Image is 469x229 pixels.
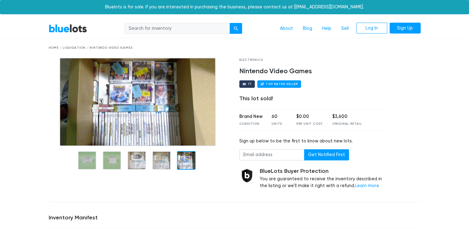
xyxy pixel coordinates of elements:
[239,138,389,145] div: Sign up below to be the first to know about new lots.
[332,122,362,126] div: Original Retail
[49,46,421,50] div: Home / Liquidation / Nintendo Video Games
[260,168,389,189] div: You are guaranteed to receive the inventory described in the listing or we'll make it right with ...
[317,23,336,34] a: Help
[239,168,255,183] img: buyer_protection_shield-3b65640a83011c7d3ede35a8e5a80bfdfaa6a97447f0071c1475b91a4b0b3d01.png
[125,23,230,34] input: Search for inventory
[355,183,379,188] a: Learn more
[60,58,216,146] img: WIN_20180820_07_47_19_Pro.jpg
[239,67,389,75] h4: Nintendo Video Games
[260,168,389,175] h5: BlueLots Buyer Protection
[239,122,263,126] div: Condition
[49,24,87,33] a: BlueLots
[239,113,263,120] div: Brand New
[248,83,252,86] div: 77
[304,149,349,160] button: Get Notified First
[239,149,304,160] input: Email address
[272,122,287,126] div: Units
[298,23,317,34] a: Blog
[336,23,354,34] a: Sell
[239,58,389,62] div: Electronics
[49,214,421,221] h5: Inventory Manifest
[272,113,287,120] div: 60
[275,23,298,34] a: About
[296,122,323,126] div: Per Unit Cost
[332,113,362,120] div: $3,600
[390,23,421,34] a: Sign Up
[356,23,387,34] a: Log In
[239,95,389,102] div: This lot sold!
[266,83,298,86] div: Top Rated Seller
[296,113,323,120] div: $0.00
